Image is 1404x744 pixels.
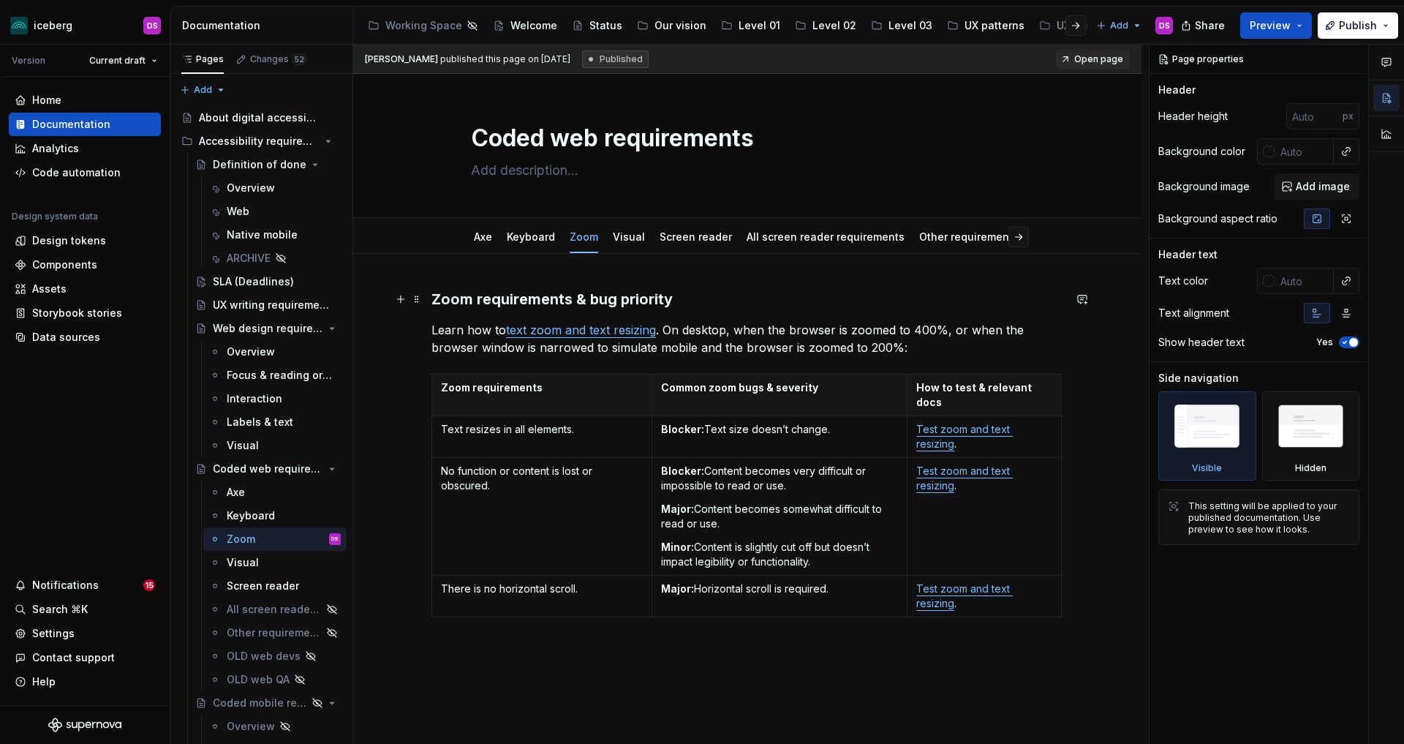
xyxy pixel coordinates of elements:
[292,53,306,65] span: 52
[631,14,712,37] a: Our vision
[1192,462,1222,474] div: Visible
[9,598,161,621] button: Search ⌘K
[32,602,88,617] div: Search ⌘K
[362,14,484,37] a: Working Space
[189,293,347,317] a: UX writing requirements
[227,532,255,546] div: Zoom
[715,14,786,37] a: Level 01
[506,323,656,337] a: text zoom and text resizing
[12,55,45,67] div: Version
[89,55,146,67] span: Current draft
[916,582,1013,609] a: Test zoom and text resizing
[189,691,347,715] a: Coded mobile requirements
[227,672,290,687] div: OLD web QA
[661,582,694,595] strong: Major:
[203,481,347,504] a: Axe
[431,321,1063,356] p: Learn how to . On desktop, when the browser is zoomed to 400%, or when the browser window is narr...
[203,668,347,691] a: OLD web QA
[213,462,323,476] div: Coded web requirements
[32,330,100,345] div: Data sources
[227,508,275,523] div: Keyboard
[941,14,1030,37] a: UX patterns
[227,204,249,219] div: Web
[48,718,121,732] svg: Supernova Logo
[1158,179,1250,194] div: Background image
[1158,335,1245,350] div: Show header text
[213,298,333,312] div: UX writing requirements
[213,157,306,172] div: Definition of done
[203,434,347,457] a: Visual
[812,18,856,33] div: Level 02
[661,465,704,477] strong: Blocker:
[747,230,905,243] a: All screen reader requirements
[32,282,67,296] div: Assets
[3,10,167,41] button: icebergDS
[227,719,275,734] div: Overview
[9,622,161,645] a: Settings
[385,18,462,33] div: Working Space
[661,422,899,437] p: Text size doesn’t change.
[227,181,275,195] div: Overview
[1275,138,1334,165] input: Auto
[661,423,704,435] strong: Blocker:
[1195,18,1225,33] span: Share
[1295,462,1326,474] div: Hidden
[1240,12,1312,39] button: Preview
[199,110,320,125] div: About digital accessibility
[1174,12,1234,39] button: Share
[9,113,161,136] a: Documentation
[227,345,275,359] div: Overview
[1092,15,1147,36] button: Add
[607,221,651,252] div: Visual
[916,465,1013,492] a: Test zoom and text resizing
[919,230,1019,243] a: Other requirements
[566,14,628,37] a: Status
[203,200,347,223] a: Web
[468,121,1021,156] textarea: Coded web requirements
[175,80,230,100] button: Add
[331,532,339,546] div: DS
[661,541,694,553] strong: Minor:
[507,230,555,243] a: Keyboard
[9,229,161,252] a: Design tokens
[916,582,1052,611] p: .
[227,485,245,500] div: Axe
[32,165,121,180] div: Code automation
[1318,12,1398,39] button: Publish
[1056,49,1130,69] a: Open page
[32,233,106,248] div: Design tokens
[227,228,298,242] div: Native mobile
[1286,103,1343,129] input: Auto
[1343,110,1354,122] p: px
[203,387,347,410] a: Interaction
[194,84,212,96] span: Add
[1158,306,1229,320] div: Text alignment
[227,251,271,266] div: ARCHIVE
[9,89,161,112] a: Home
[32,258,97,272] div: Components
[9,161,161,184] a: Code automation
[916,464,1052,493] p: .
[1188,500,1350,536] div: This setting will be applied to your published documentation. Use preview to see how it looks.
[1110,20,1128,31] span: Add
[1250,18,1291,33] span: Preview
[1158,83,1196,97] div: Header
[741,221,910,252] div: All screen reader requirements
[181,53,224,65] div: Pages
[227,391,282,406] div: Interaction
[32,675,56,689] div: Help
[203,621,347,645] a: Other requirements
[32,626,75,641] div: Settings
[564,221,604,252] div: Zoom
[199,134,320,149] div: Accessibility requirements
[362,11,1089,40] div: Page tree
[431,289,1063,309] h3: Zoom requirements & bug priority
[1033,14,1114,37] a: UX writing
[1296,179,1350,194] span: Add image
[147,20,158,31] div: DS
[32,306,122,320] div: Storybook stories
[1158,211,1277,226] div: Background aspect ratio
[32,117,110,132] div: Documentation
[1158,371,1239,386] div: Side navigation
